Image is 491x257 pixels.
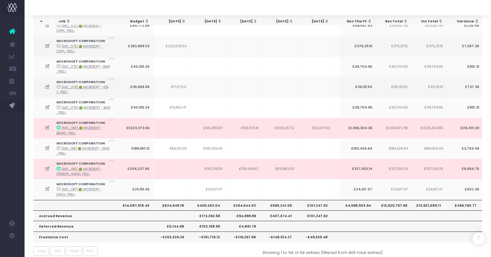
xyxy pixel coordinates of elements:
div: Rec This FY [345,19,372,24]
td: £99,265.55 [190,138,226,159]
th: £101,247.62 [298,210,334,221]
td: : [53,56,117,77]
th: -£49,335.48 [298,232,334,242]
strong: MICROSOFT CORPORATION [56,100,105,105]
abbr: [MIC_083] 🟢 Microsoft - Rolling Thunder Approaches & Sizzles - Brand - Upsell [56,167,102,176]
th: Job: activate to sort column ascending [53,16,118,27]
strong: MICROSOFT CORPORATION [56,161,105,166]
td: : [53,118,117,138]
td: £156,109.41 [226,118,262,138]
td: £375,211.15 [339,36,375,56]
th: £172,362.59 [190,210,226,221]
td: £737.38 [446,77,482,98]
th: £13,620,757.66 [375,200,411,210]
td: £39,704.95 [339,97,375,118]
td: £101,247.62 [334,118,369,138]
th: Deferred Revenue [33,221,153,231]
td: £502.39 [446,179,482,200]
td: £375,211.15 [410,36,446,56]
th: Variance: activate to sort column ascending [447,16,482,27]
th: £4,861.79 [226,221,262,231]
td: £60,772.89 [117,16,153,36]
th: -£13,172.60 [334,232,369,242]
strong: MICROSOFT CORPORATION [56,182,105,186]
td: £24,617.07 [339,179,375,200]
td: : [53,77,117,98]
strong: MICROSOFT CORPORATION [56,59,105,64]
div: Rec Total [381,19,408,24]
div: Variance [452,19,479,24]
th: £101,247.62 [334,210,369,221]
td: £1,505,303.85 [410,118,446,138]
td: £1,215.46 [446,16,482,36]
th: Oct 25: activate to sort column ascending [297,16,332,27]
div: Budget [122,19,149,24]
td: £1,368,304.36 [339,118,375,138]
th: Jun 25: activate to sort column ascending [154,16,189,27]
td: £39,704.95 [375,56,411,77]
td: £184,426.64 [375,138,411,159]
th: Inv Total: activate to sort column ascending [411,16,446,27]
th: £407,374.41 [262,210,298,221]
div: [DATE] [159,19,186,24]
th: £824,649.18 [154,200,190,210]
th: Accrued Revenue [33,210,153,221]
td: £39,704.95 [410,56,446,77]
td: £24,617.07 [410,179,446,200]
abbr: [MIC_073] 🟢 Microsoft - Copilot Sizzles (Rolling Thunder) - Brand - Upsell [56,44,102,53]
td: £135,134.59 [190,159,226,179]
td: £375,211.15 [375,36,411,56]
th: £102,158.55 [190,221,226,231]
strong: MICROSOFT CORPORATION [56,141,105,146]
abbr: [MIC_087] 🟢 Microsoft - Executive Communications - Brand - Upsell [56,187,102,196]
td: £39,704.95 [339,56,375,77]
th: £101,247.62 [334,200,369,210]
td: £85,161.09 [154,138,190,159]
th: £466,760.77 [446,200,482,210]
span: USD [109,139,115,143]
td: £83,983.93 [262,159,298,179]
td: £327,553.15 [410,159,446,179]
td: £506,257.12 [262,118,298,138]
td: £40,515.26 [117,97,153,118]
td: £17,073.12 [154,77,190,98]
th: Budget: activate to sort column ascending [117,16,153,27]
th: : activate to sort column descending [33,16,52,27]
th: -£203,326.26 [154,232,190,242]
td: £25,119.46 [117,179,153,200]
th: Rec This FY: activate to sort column ascending [340,16,375,27]
td: £184,426.64 [410,138,446,159]
td: £24,617.07 [375,179,411,200]
td: £225,926.54 [154,36,190,56]
td: £59,557.43 [410,16,446,36]
strong: MICROSOFT CORPORATION [56,39,105,43]
td: £36,131.51 [410,77,446,98]
th: -£119,267.68 [226,232,262,242]
span: Print [86,248,94,254]
td: £810.31 [446,97,482,118]
td: £28,401.28 [446,118,482,138]
abbr: [MIC_075] 🟢 Microsoft - Bing Creator Sizzle - Brand - Upsell [56,65,110,74]
div: [DATE] [266,19,293,24]
th: £101,247.62 [298,200,334,210]
td: £39,704.95 [375,97,411,118]
span: USD [109,118,115,122]
td: : [53,97,117,118]
td: £36,131.50 [375,77,411,98]
th: Sep 25: activate to sort column ascending [261,16,296,27]
th: Rec Total: activate to sort column ascending [375,16,411,27]
img: images/default_profile_image.png [8,245,17,254]
td: £184,426.64 [339,138,375,159]
abbr: [MIC_076] 🟢 Microsoft - VSB Value Props - Brand - Upsell [56,85,108,94]
th: £435,403.04 [190,200,226,210]
span: USD [109,159,115,163]
th: -£151,719.12 [190,232,226,242]
th: £14,087,518.43 [117,200,153,210]
td: £24,617.07 [190,179,226,200]
td: : [53,179,117,200]
th: -£148,514.27 [262,232,298,242]
td: : [53,36,117,56]
td: £59,557.43 [375,16,411,36]
td: £382,868.53 [117,36,153,56]
strong: MICROSOFT CORPORATION [56,80,105,84]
